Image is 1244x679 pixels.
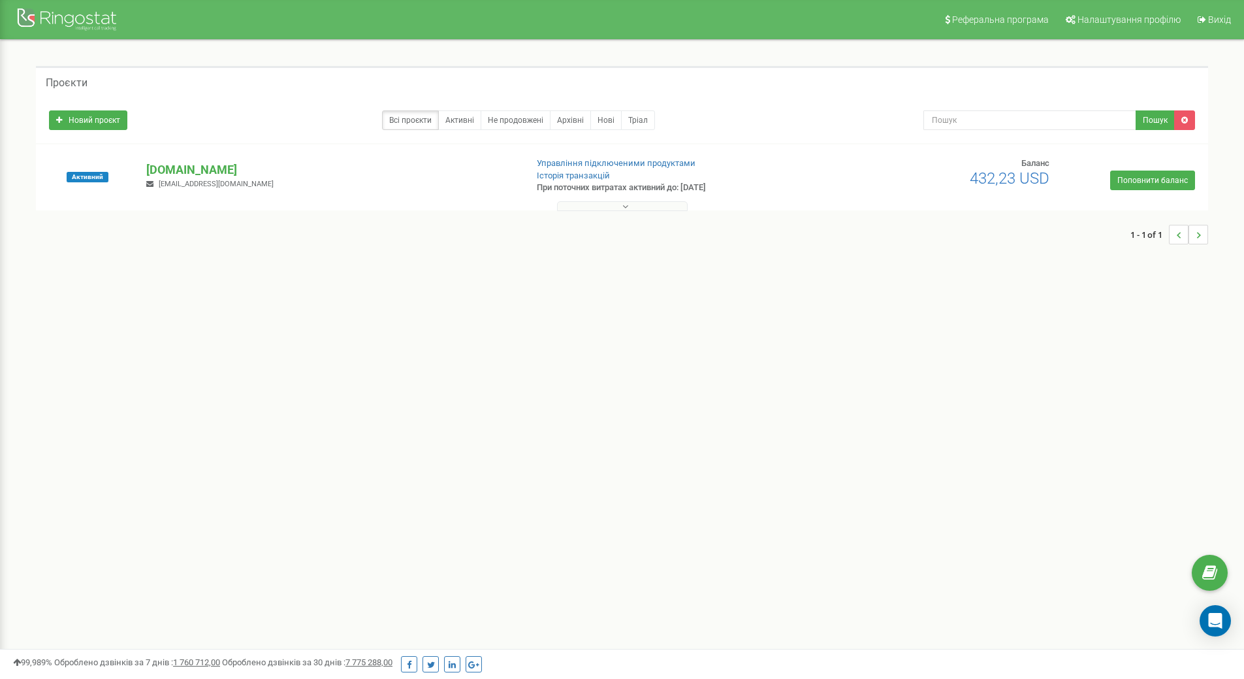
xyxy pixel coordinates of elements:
[1208,14,1231,25] span: Вихід
[537,171,610,180] a: Історія транзакцій
[537,158,695,168] a: Управління підключеними продуктами
[173,657,220,667] u: 1 760 712,00
[146,161,515,178] p: [DOMAIN_NAME]
[67,172,108,182] span: Активний
[54,657,220,667] span: Оброблено дзвінків за 7 днів :
[952,14,1049,25] span: Реферальна програма
[13,657,52,667] span: 99,989%
[1130,225,1169,244] span: 1 - 1 of 1
[1021,158,1049,168] span: Баланс
[537,182,808,194] p: При поточних витратах активний до: [DATE]
[1130,212,1208,257] nav: ...
[590,110,622,130] a: Нові
[1077,14,1181,25] span: Налаштування профілю
[222,657,392,667] span: Оброблено дзвінків за 30 днів :
[345,657,392,667] u: 7 775 288,00
[1136,110,1175,130] button: Пошук
[46,77,88,89] h5: Проєкти
[970,169,1049,188] span: 432,23 USD
[1200,605,1231,637] div: Open Intercom Messenger
[923,110,1136,130] input: Пошук
[382,110,439,130] a: Всі проєкти
[159,180,274,188] span: [EMAIL_ADDRESS][DOMAIN_NAME]
[49,110,127,130] a: Новий проєкт
[550,110,591,130] a: Архівні
[621,110,655,130] a: Тріал
[438,110,481,130] a: Активні
[481,110,550,130] a: Не продовжені
[1110,171,1195,190] a: Поповнити баланс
